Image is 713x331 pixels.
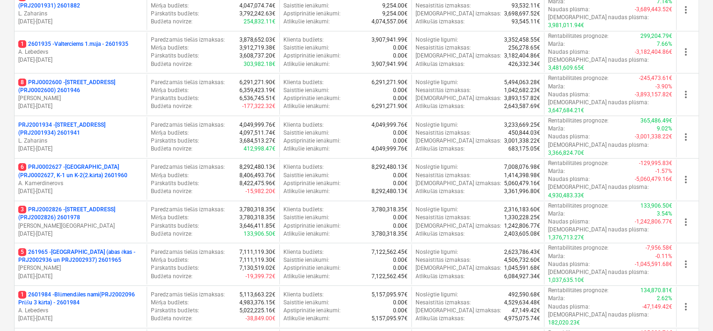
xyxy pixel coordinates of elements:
p: 1,037,635.10€ [548,276,584,284]
p: Naudas plūsma : [548,91,590,99]
div: PRJ2001934 -[STREET_ADDRESS] (PRJ2001934) 2601941L. Zaharāns[DATE]-[DATE] [18,121,143,153]
p: Klienta budžets : [283,163,324,171]
p: [DEMOGRAPHIC_DATA] naudas plūsma : [548,268,649,276]
p: Marža : [548,40,565,48]
p: Budžeta novirze : [151,60,192,68]
p: 6,291,271.90€ [239,79,275,86]
p: 1,042,682.23€ [504,86,540,94]
p: 4,047,074.74€ [239,2,275,10]
p: Budžeta novirze : [151,102,192,110]
p: Saistītie ienākumi : [283,2,329,10]
p: -177,322.32€ [242,102,275,110]
p: 1,414,398.98€ [504,172,540,180]
p: 5,022,225.16€ [239,307,275,315]
p: 3,981,011.94€ [548,22,584,29]
p: Atlikušās izmaksas : [416,187,465,195]
p: 450,844.03€ [508,129,540,137]
p: 4,930,483.33€ [548,192,584,200]
p: 3,366,824.70€ [548,149,584,157]
p: Rentabilitātes prognoze : [548,244,609,252]
p: Budžeta novirze : [151,187,192,195]
p: Rentabilitātes prognoze : [548,202,609,210]
p: Mērķa budžets : [151,129,189,137]
p: Atlikušās izmaksas : [416,273,465,281]
p: 3,792,242.63€ [239,10,275,18]
p: Atlikušie ienākumi : [283,230,330,238]
p: Noslēgtie līgumi : [416,206,458,214]
p: PRJ0002600 - [STREET_ADDRESS](PRJ0002600) 2601946 [18,79,143,94]
p: Nesaistītās izmaksas : [416,129,471,137]
p: 4,506,732.60€ [504,256,540,264]
p: 93,532.11€ [512,2,540,10]
span: more_vert [680,216,691,228]
iframe: Chat Widget [666,286,713,331]
p: 3,608,737.20€ [239,52,275,60]
p: Atlikušie ienākumi : [283,60,330,68]
p: A. Kamerdinerovs [18,180,143,187]
div: 12601984 -Blūmendāles nami(PRJ2002096 Prūšu 3 kārta) - 2601984A. Lebedevs[DATE]-[DATE] [18,291,143,323]
p: 93,545.11€ [512,18,540,26]
span: more_vert [680,259,691,270]
p: 0.00€ [393,86,408,94]
p: Naudas plūsma : [548,6,590,14]
p: 4,097,511.74€ [239,129,275,137]
p: 492,590.68€ [508,291,540,299]
p: -38,849.00€ [245,315,275,323]
span: more_vert [680,89,691,100]
p: 299,204.79€ [640,32,672,40]
p: Saistītie ienākumi : [283,86,329,94]
p: 3,878,652.03€ [239,36,275,44]
p: Pārskatīts budžets : [151,10,199,18]
p: [DATE] - [DATE] [18,230,143,238]
p: 5,157,095.97€ [371,291,408,299]
p: PRJ2001934 - [STREET_ADDRESS] (PRJ2001934) 2601941 [18,121,143,137]
p: Nesaistītās izmaksas : [416,256,471,264]
p: 3,780,318.35€ [371,206,408,214]
p: -1,045,591.68€ [635,260,672,268]
p: -129,995.83€ [639,159,672,167]
p: 3,907,941.99€ [371,36,408,44]
span: 1 [18,40,26,48]
p: 3,780,318.35€ [239,206,275,214]
p: Noslēgtie līgumi : [416,163,458,171]
p: 2601984 - Blūmendāles nami(PRJ2002096 Prūšu 3 kārta) - 2601984 [18,291,143,307]
p: 2.62% [657,295,672,302]
p: -1,242,806.77€ [635,218,672,226]
p: 3,912,719.38€ [239,44,275,52]
p: Saistītie ienākumi : [283,172,329,180]
p: -15,982.20€ [245,187,275,195]
p: [DATE] - [DATE] [18,187,143,195]
p: 1,045,591.68€ [504,264,540,272]
p: -5,060,479.16€ [635,175,672,183]
p: Marža : [548,83,565,91]
p: Apstiprinātie ienākumi : [283,10,341,18]
p: Budžeta novirze : [151,230,192,238]
p: 5,494,063.28€ [504,79,540,86]
p: 7,008,076.98€ [504,163,540,171]
p: Atlikušie ienākumi : [283,187,330,195]
p: [DATE] - [DATE] [18,56,143,64]
p: Atlikušās izmaksas : [416,18,465,26]
p: Mērķa budžets : [151,256,189,264]
p: Marža : [548,125,565,133]
p: 0.00€ [393,256,408,264]
p: Noslēgtie līgumi : [416,121,458,129]
p: Apstiprinātie ienākumi : [283,137,341,145]
p: 7,130,519.02€ [239,264,275,272]
p: Naudas plūsma : [548,218,590,226]
p: [DEMOGRAPHIC_DATA] izmaksas : [416,94,501,102]
p: -3,689,443.52€ [635,6,672,14]
p: [DATE] - [DATE] [18,145,143,153]
p: 3,001,338.22€ [504,137,540,145]
p: [DEMOGRAPHIC_DATA] naudas plūsma : [548,99,649,107]
p: Nesaistītās izmaksas : [416,86,471,94]
p: Atlikušie ienākumi : [283,102,330,110]
p: [DATE] - [DATE] [18,273,143,281]
p: [DEMOGRAPHIC_DATA] izmaksas : [416,180,501,187]
p: Atlikušās izmaksas : [416,102,465,110]
p: 6,291,271.90€ [371,79,408,86]
p: A. Lebedevs [18,48,143,56]
p: Marža : [548,167,565,175]
p: Mērķa budžets : [151,86,189,94]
